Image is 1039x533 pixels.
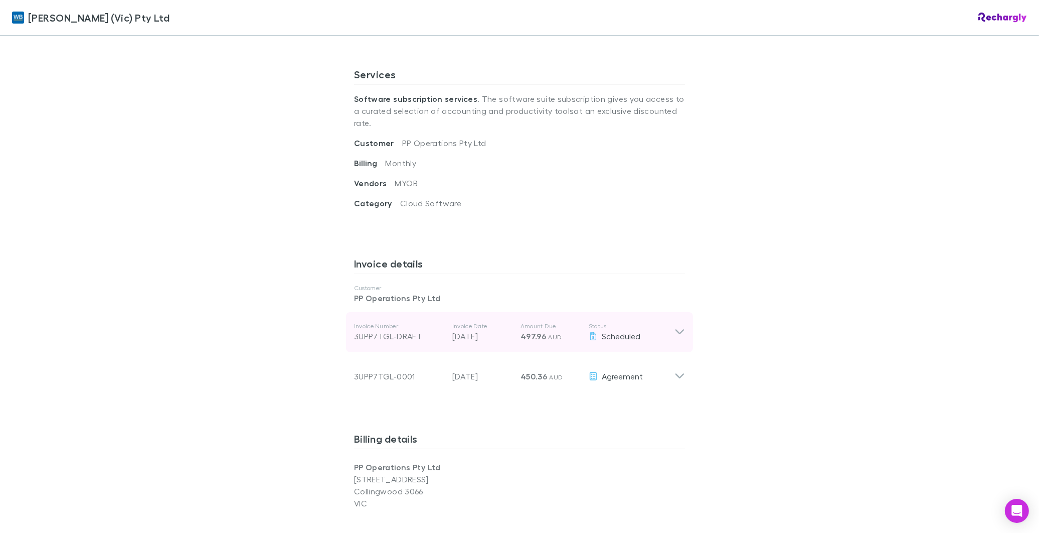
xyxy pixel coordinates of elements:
[395,178,418,188] span: MYOB
[602,371,643,381] span: Agreement
[589,322,674,330] p: Status
[354,198,400,208] span: Category
[978,13,1027,23] img: Rechargly Logo
[12,12,24,24] img: William Buck (Vic) Pty Ltd's Logo
[452,322,512,330] p: Invoice Date
[1005,499,1029,523] div: Open Intercom Messenger
[354,330,444,342] div: 3UPP7TGL-DRAFT
[354,370,444,382] div: 3UPP7TGL-0001
[354,473,519,485] p: [STREET_ADDRESS]
[452,330,512,342] p: [DATE]
[521,322,581,330] p: Amount Due
[354,94,477,104] strong: Software subscription services
[354,257,685,274] h3: Invoice details
[346,312,693,352] div: Invoice Number3UPP7TGL-DRAFTInvoice Date[DATE]Amount Due497.96 AUDStatusScheduled
[602,331,640,341] span: Scheduled
[354,85,685,137] p: . The software suite subscription gives you access to a curated selection of accounting and produ...
[354,461,519,473] p: PP Operations Pty Ltd
[550,373,563,381] span: AUD
[354,68,685,84] h3: Services
[354,284,685,292] p: Customer
[400,198,461,208] span: Cloud Software
[386,158,417,168] span: Monthly
[354,138,402,148] span: Customer
[354,433,685,449] h3: Billing details
[521,371,547,381] span: 450.36
[452,370,512,382] p: [DATE]
[354,158,386,168] span: Billing
[354,178,395,188] span: Vendors
[354,497,519,509] p: VIC
[354,292,685,304] p: PP Operations Pty Ltd
[549,333,562,341] span: AUD
[402,138,486,148] span: PP Operations Pty Ltd
[354,322,444,330] p: Invoice Number
[346,352,693,392] div: 3UPP7TGL-0001[DATE]450.36 AUDAgreement
[354,485,519,497] p: Collingwood 3066
[521,331,546,341] span: 497.96
[28,10,169,25] span: [PERSON_NAME] (Vic) Pty Ltd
